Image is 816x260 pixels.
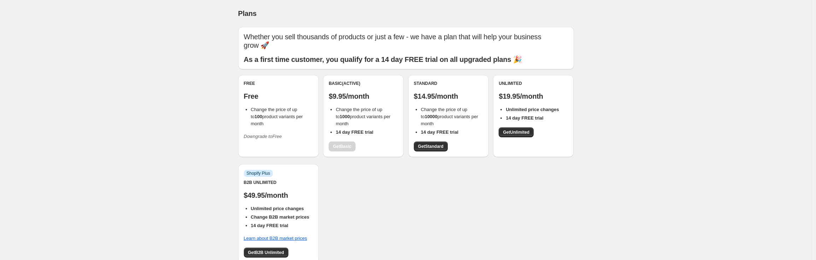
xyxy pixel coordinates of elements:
span: Get Unlimited [503,129,529,135]
button: Downgrade toFree [240,131,286,142]
p: Free [244,92,313,100]
div: Standard [414,81,483,86]
span: Change the price of up to product variants per month [251,107,303,126]
div: Free [244,81,313,86]
b: Change B2B market prices [251,214,309,220]
span: Get Standard [418,144,444,149]
div: B2B Unlimited [244,180,313,185]
span: Plans [238,10,257,17]
p: $9.95/month [329,92,398,100]
b: Unlimited price changes [251,206,304,211]
p: $49.95/month [244,191,313,200]
p: $14.95/month [414,92,483,100]
span: Change the price of up to product variants per month [421,107,478,126]
b: 14 day FREE trial [336,129,373,135]
b: 100 [254,114,262,119]
p: Whether you sell thousands of products or just a few - we have a plan that will help your busines... [244,33,568,50]
b: 14 day FREE trial [506,115,543,121]
a: GetUnlimited [499,127,534,137]
b: 14 day FREE trial [251,223,288,228]
b: 10000 [425,114,438,119]
a: Learn about B2B market prices [244,236,307,241]
b: 1000 [340,114,350,119]
div: Unlimited [499,81,568,86]
a: GetB2B Unlimited [244,248,288,258]
span: Change the price of up to product variants per month [336,107,391,126]
span: Get B2B Unlimited [248,250,284,255]
a: GetStandard [414,141,448,151]
b: Unlimited price changes [506,107,559,112]
b: As a first time customer, you qualify for a 14 day FREE trial on all upgraded plans 🎉 [244,56,522,63]
b: 14 day FREE trial [421,129,458,135]
div: Basic (Active) [329,81,398,86]
span: Shopify Plus [247,171,270,176]
p: $19.95/month [499,92,568,100]
i: Downgrade to Free [244,134,282,139]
